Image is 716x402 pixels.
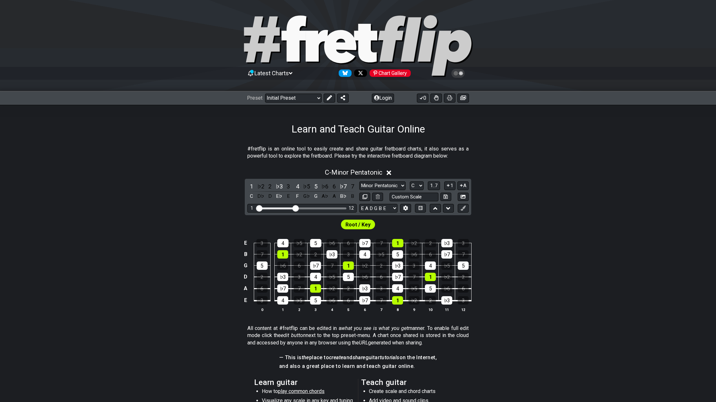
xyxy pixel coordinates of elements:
button: Toggle horizontal chord view [415,204,426,213]
button: Share Preset [337,94,349,103]
select: Preset [265,94,322,103]
div: 7 [458,250,469,259]
span: Preset [247,95,262,101]
div: 1 [277,250,288,259]
div: ♭3 [441,239,453,247]
div: ♭2 [326,284,337,293]
div: 3 [257,296,268,305]
th: 4 [324,306,340,313]
div: ♭3 [441,296,452,305]
button: Toggle Dexterity for all fretkits [430,94,442,103]
div: toggle pitch class [330,192,338,201]
div: 1 [392,296,403,305]
div: 2 [376,261,387,270]
li: How to [262,388,353,397]
span: Latest Charts [254,70,289,77]
div: ♭5 [408,284,419,293]
td: E [242,238,250,249]
div: 3 [256,239,268,247]
div: Visible fret range [247,204,357,213]
em: edit button [281,332,306,338]
div: ♭2 [408,296,419,305]
select: Scale [359,181,406,190]
div: 4 [425,261,436,270]
span: 1..7 [430,183,438,188]
a: Follow #fretflip at Bluesky [336,69,352,77]
td: D [242,271,250,283]
div: 5 [343,273,354,281]
td: E [242,294,250,306]
div: ♭3 [277,273,288,281]
div: ♭6 [359,273,370,281]
div: ♭6 [441,284,452,293]
th: 12 [455,306,472,313]
div: 3 [408,261,419,270]
button: Create image [457,94,469,103]
div: toggle pitch class [321,192,329,201]
div: ♭2 [441,273,452,281]
div: ♭2 [359,261,370,270]
span: C - Minor Pentatonic [325,169,382,176]
div: toggle pitch class [275,192,283,201]
div: 7 [326,261,337,270]
em: tutorials [380,354,399,361]
td: A [242,283,250,295]
div: 5 [310,296,321,305]
div: toggle scale degree [339,182,347,191]
div: toggle scale degree [348,182,357,191]
div: 2 [343,284,354,293]
div: toggle scale degree [302,182,311,191]
em: create [329,354,343,361]
div: 6 [425,250,436,259]
div: ♭5 [376,250,387,259]
div: ♭5 [441,261,452,270]
div: 5 [257,261,268,270]
div: ♭7 [310,261,321,270]
h2: Learn guitar [254,379,355,386]
div: Chart Gallery [370,69,411,77]
div: 5 [310,239,321,247]
button: A [457,181,469,190]
div: ♭7 [441,250,452,259]
button: Login [372,94,394,103]
div: 6 [343,296,354,305]
div: 1 [251,206,253,211]
div: ♭5 [294,239,305,247]
div: toggle pitch class [302,192,311,201]
em: URL [359,340,368,346]
td: B [242,249,250,260]
a: Follow #fretflip at X [352,69,367,77]
div: toggle scale degree [312,182,320,191]
div: ♭6 [326,239,338,247]
h1: Learn and Teach Guitar Online [291,123,425,135]
div: ♭3 [326,250,337,259]
div: ♭6 [408,250,419,259]
button: Delete [372,193,383,201]
div: 3 [343,250,354,259]
div: 3 [458,296,469,305]
button: First click edit preset to enable marker editing [458,204,469,213]
span: Toggle light / dark theme [454,70,462,76]
button: 1 [444,181,455,190]
div: 2 [310,250,321,259]
th: 3 [308,306,324,313]
h2: Teach guitar [361,379,462,386]
div: toggle pitch class [348,192,357,201]
div: 2 [458,273,469,281]
div: 4 [392,284,403,293]
h4: and also a great place to learn and teach guitar online. [279,363,437,370]
div: 6 [294,261,305,270]
button: Move down [443,204,454,213]
div: 5 [425,284,436,293]
span: play common chords [278,388,325,394]
div: toggle scale degree [247,182,256,191]
div: 7 [376,239,387,247]
div: ♭2 [408,239,420,247]
div: 7 [408,273,419,281]
div: toggle scale degree [321,182,329,191]
div: ♭5 [294,296,305,305]
div: ♭7 [392,273,403,281]
span: First enable full edit mode to edit [345,220,371,229]
button: Copy [359,193,370,201]
div: 2 [425,239,436,247]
